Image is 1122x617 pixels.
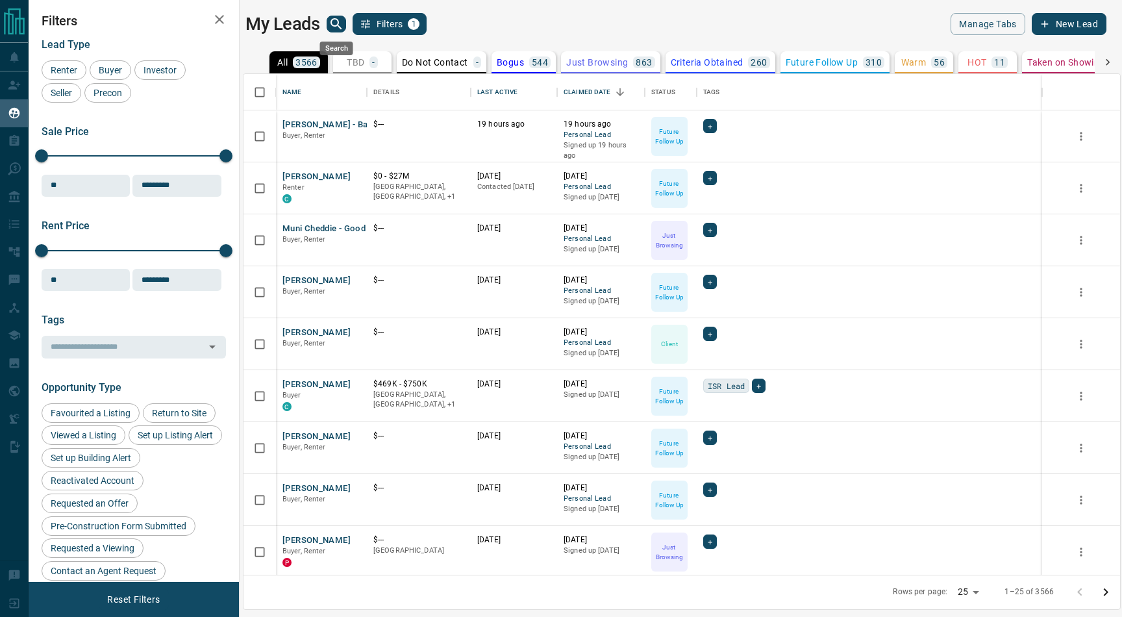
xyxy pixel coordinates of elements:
[373,546,464,556] p: [GEOGRAPHIC_DATA]
[1071,179,1091,198] button: more
[708,275,712,288] span: +
[282,431,351,443] button: [PERSON_NAME]
[282,327,351,339] button: [PERSON_NAME]
[653,386,686,406] p: Future Follow Up
[651,74,675,110] div: Status
[703,327,717,341] div: +
[611,83,629,101] button: Sort
[99,588,168,611] button: Reset Filters
[564,442,638,453] span: Personal Lead
[893,586,947,598] p: Rows per page:
[373,431,464,442] p: $---
[373,119,464,130] p: $---
[373,74,399,110] div: Details
[143,403,216,423] div: Return to Site
[564,286,638,297] span: Personal Lead
[282,379,351,391] button: [PERSON_NAME]
[282,535,351,547] button: [PERSON_NAME]
[564,74,611,110] div: Claimed Date
[564,504,638,514] p: Signed up [DATE]
[564,452,638,462] p: Signed up [DATE]
[46,408,135,418] span: Favourited a Listing
[564,244,638,255] p: Signed up [DATE]
[373,223,464,234] p: $---
[373,390,464,410] p: Toronto
[1071,127,1091,146] button: more
[476,58,479,67] p: -
[46,566,161,576] span: Contact an Agent Request
[42,125,89,138] span: Sale Price
[1071,283,1091,302] button: more
[477,223,551,234] p: [DATE]
[653,438,686,458] p: Future Follow Up
[756,379,761,392] span: +
[751,58,767,67] p: 260
[133,430,218,440] span: Set up Listing Alert
[42,314,64,326] span: Tags
[477,74,517,110] div: Last Active
[564,379,638,390] p: [DATE]
[42,494,138,513] div: Requested an Offer
[42,538,143,558] div: Requested a Viewing
[42,38,90,51] span: Lead Type
[636,58,652,67] p: 863
[477,171,551,182] p: [DATE]
[564,348,638,359] p: Signed up [DATE]
[42,471,143,490] div: Reactivated Account
[282,402,292,411] div: condos.ca
[89,88,127,98] span: Precon
[1071,438,1091,458] button: more
[653,542,686,562] p: Just Browsing
[84,83,131,103] div: Precon
[245,14,320,34] h1: My Leads
[564,338,638,349] span: Personal Lead
[1071,231,1091,250] button: more
[42,381,121,394] span: Opportunity Type
[1071,542,1091,562] button: more
[564,130,638,141] span: Personal Lead
[477,483,551,494] p: [DATE]
[276,74,367,110] div: Name
[708,327,712,340] span: +
[477,431,551,442] p: [DATE]
[953,583,984,601] div: 25
[320,42,353,55] div: Search
[708,535,712,548] span: +
[564,223,638,234] p: [DATE]
[994,58,1005,67] p: 11
[564,494,638,505] span: Personal Lead
[951,13,1025,35] button: Manage Tabs
[477,275,551,286] p: [DATE]
[653,231,686,250] p: Just Browsing
[94,65,127,75] span: Buyer
[409,19,418,29] span: 1
[282,194,292,203] div: condos.ca
[282,443,326,451] span: Buyer, Renter
[90,60,131,80] div: Buyer
[46,475,139,486] span: Reactivated Account
[372,58,375,67] p: -
[282,119,396,131] button: [PERSON_NAME] - Bad Email
[282,131,326,140] span: Buyer, Renter
[46,88,77,98] span: Seller
[42,425,125,445] div: Viewed a Listing
[282,558,292,567] div: property.ca
[1032,13,1106,35] button: New Lead
[564,192,638,203] p: Signed up [DATE]
[752,379,766,393] div: +
[477,182,551,192] p: Contacted [DATE]
[564,234,638,245] span: Personal Lead
[564,275,638,286] p: [DATE]
[282,391,301,399] span: Buyer
[708,171,712,184] span: +
[282,287,326,296] span: Buyer, Renter
[353,13,427,35] button: Filters1
[373,483,464,494] p: $---
[697,74,1042,110] div: Tags
[786,58,858,67] p: Future Follow Up
[708,223,712,236] span: +
[671,58,743,67] p: Criteria Obtained
[703,171,717,185] div: +
[42,516,195,536] div: Pre-Construction Form Submitted
[1093,579,1119,605] button: Go to next page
